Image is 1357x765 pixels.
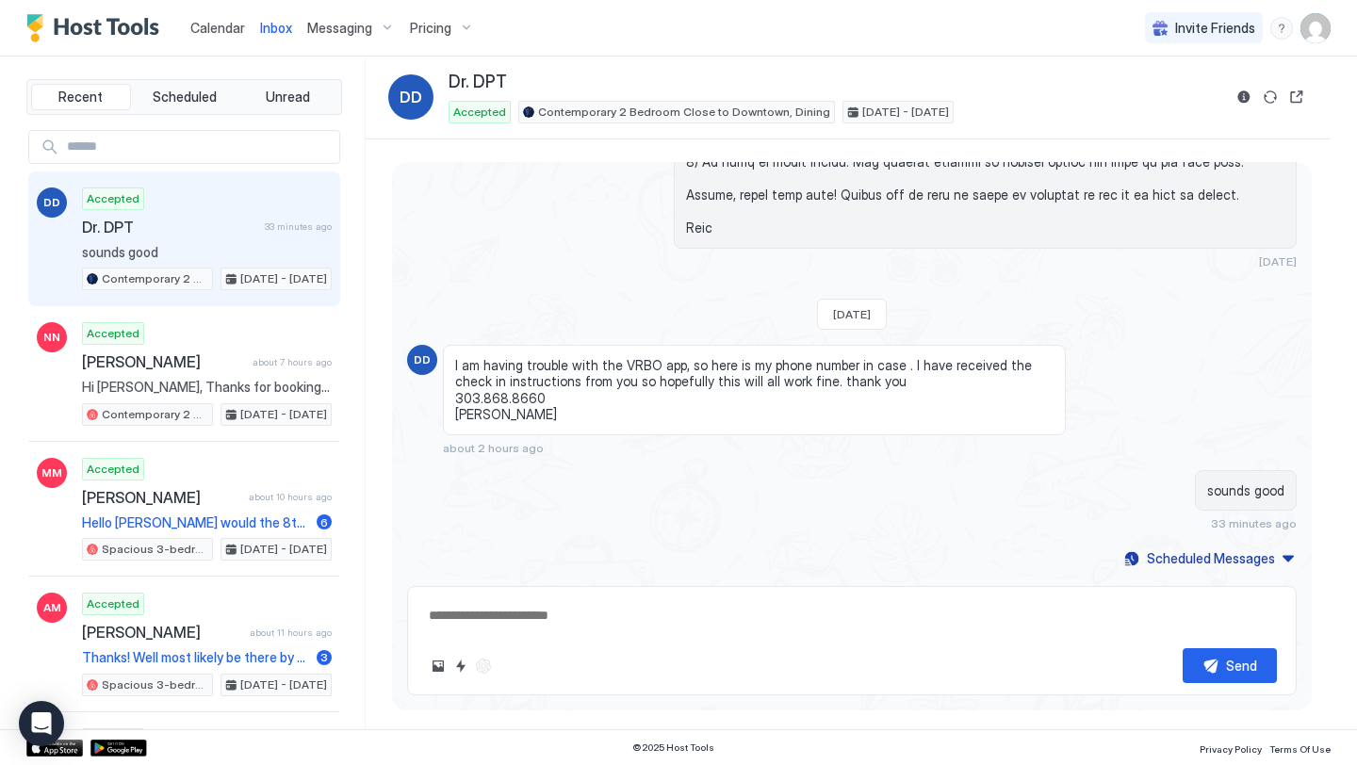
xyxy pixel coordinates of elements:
[26,14,168,42] a: Host Tools Logo
[87,595,139,612] span: Accepted
[400,86,422,108] span: DD
[240,270,327,287] span: [DATE] - [DATE]
[427,655,450,677] button: Upload image
[260,18,292,38] a: Inbox
[31,84,131,110] button: Recent
[41,464,62,481] span: MM
[320,650,328,664] span: 3
[1259,86,1282,108] button: Sync reservation
[90,740,147,757] a: Google Play Store
[102,270,208,287] span: Contemporary 2 Bedroom Close to Downtown, Dining
[265,220,332,233] span: 33 minutes ago
[58,89,103,106] span: Recent
[1147,548,1275,568] div: Scheduled Messages
[307,20,372,37] span: Messaging
[82,244,332,261] span: sounds good
[240,406,327,423] span: [DATE] - [DATE]
[240,676,327,693] span: [DATE] - [DATE]
[450,655,472,677] button: Quick reply
[43,194,60,211] span: DD
[249,491,332,503] span: about 10 hours ago
[1211,516,1297,530] span: 33 minutes ago
[82,218,257,236] span: Dr. DPT
[82,514,309,531] span: Hello [PERSON_NAME] would the 8th work as my family flights from overseas were a mess. Before I b...
[538,104,830,121] span: Contemporary 2 Bedroom Close to Downtown, Dining
[449,72,507,93] span: Dr. DPT
[320,515,328,529] span: 6
[1183,648,1277,683] button: Send
[82,649,309,666] span: Thanks! Well most likely be there by 3 or so
[443,441,544,455] span: about 2 hours ago
[190,20,245,36] span: Calendar
[87,325,139,342] span: Accepted
[43,599,61,616] span: AM
[1270,17,1293,40] div: menu
[87,461,139,478] span: Accepted
[153,89,217,106] span: Scheduled
[240,541,327,558] span: [DATE] - [DATE]
[453,104,506,121] span: Accepted
[190,18,245,38] a: Calendar
[1233,86,1255,108] button: Reservation information
[1285,86,1308,108] button: Open reservation
[266,89,310,106] span: Unread
[1175,20,1255,37] span: Invite Friends
[632,741,714,754] span: © 2025 Host Tools
[414,351,431,368] span: DD
[26,740,83,757] a: App Store
[833,307,871,321] span: [DATE]
[1300,13,1331,43] div: User profile
[1269,743,1331,755] span: Terms Of Use
[102,406,208,423] span: Contemporary 2 Bedroom Close to Downtown, Dining
[253,356,332,368] span: about 7 hours ago
[82,379,332,396] span: Hi [PERSON_NAME], Thanks for booking our place from [DATE] to [DATE]. I'll send you more details ...
[102,541,208,558] span: Spacious 3-bedroom home with outdoor space
[43,329,60,346] span: NN
[410,20,451,37] span: Pricing
[455,357,1054,423] span: I am having trouble with the VRBO app, so here is my phone number in case . I have received the c...
[1200,743,1262,755] span: Privacy Policy
[135,84,235,110] button: Scheduled
[1121,545,1297,571] button: Scheduled Messages
[237,84,337,110] button: Unread
[862,104,949,121] span: [DATE] - [DATE]
[250,627,332,639] span: about 11 hours ago
[1200,738,1262,757] a: Privacy Policy
[26,79,342,115] div: tab-group
[1269,738,1331,757] a: Terms Of Use
[59,131,339,163] input: Input Field
[19,701,64,746] div: Open Intercom Messenger
[87,190,139,207] span: Accepted
[1207,482,1284,499] span: sounds good
[82,352,245,371] span: [PERSON_NAME]
[1226,656,1257,675] div: Send
[1259,254,1297,269] span: [DATE]
[82,488,241,507] span: [PERSON_NAME]
[102,676,208,693] span: Spacious 3-bedroom home with outdoor space
[260,20,292,36] span: Inbox
[82,623,242,642] span: [PERSON_NAME]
